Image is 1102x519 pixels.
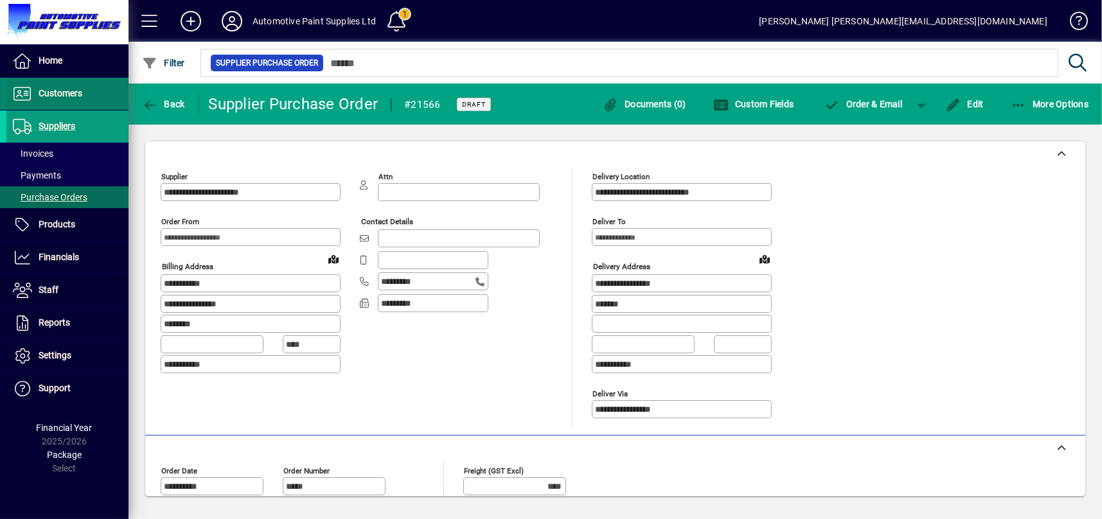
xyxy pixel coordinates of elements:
[39,88,82,98] span: Customers
[39,219,75,229] span: Products
[378,172,393,181] mat-label: Attn
[6,209,129,241] a: Products
[1008,92,1092,116] button: More Options
[464,466,524,475] mat-label: Freight (GST excl)
[161,172,188,181] mat-label: Supplier
[39,121,75,131] span: Suppliers
[942,92,987,116] button: Edit
[6,340,129,372] a: Settings
[6,143,129,164] a: Invoices
[39,317,70,328] span: Reports
[600,92,689,116] button: Documents (0)
[6,164,129,186] a: Payments
[710,92,797,116] button: Custom Fields
[817,92,909,116] button: Order & Email
[253,11,376,31] div: Automotive Paint Supplies Ltd
[142,58,185,68] span: Filter
[759,11,1047,31] div: [PERSON_NAME] [PERSON_NAME][EMAIL_ADDRESS][DOMAIN_NAME]
[139,92,188,116] button: Back
[323,249,344,269] a: View on map
[754,249,775,269] a: View on map
[139,51,188,75] button: Filter
[39,252,79,262] span: Financials
[283,466,330,475] mat-label: Order number
[603,99,686,109] span: Documents (0)
[13,148,53,159] span: Invoices
[13,170,61,180] span: Payments
[824,99,902,109] span: Order & Email
[6,78,129,110] a: Customers
[161,217,199,226] mat-label: Order from
[39,55,62,66] span: Home
[47,450,82,460] span: Package
[161,466,197,475] mat-label: Order date
[37,423,93,433] span: Financial Year
[142,99,185,109] span: Back
[39,383,71,393] span: Support
[6,45,129,77] a: Home
[945,99,984,109] span: Edit
[129,92,199,116] app-page-header-button: Back
[39,285,58,295] span: Staff
[592,172,650,181] mat-label: Delivery Location
[1060,3,1086,44] a: Knowledge Base
[713,99,794,109] span: Custom Fields
[170,10,211,33] button: Add
[216,57,318,69] span: Supplier Purchase Order
[6,186,129,208] a: Purchase Orders
[209,94,378,114] div: Supplier Purchase Order
[6,242,129,274] a: Financials
[592,217,626,226] mat-label: Deliver To
[404,94,441,115] div: #21566
[13,192,87,202] span: Purchase Orders
[6,274,129,306] a: Staff
[462,100,486,109] span: Draft
[6,373,129,405] a: Support
[211,10,253,33] button: Profile
[39,350,71,360] span: Settings
[592,389,628,398] mat-label: Deliver via
[1011,99,1089,109] span: More Options
[6,307,129,339] a: Reports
